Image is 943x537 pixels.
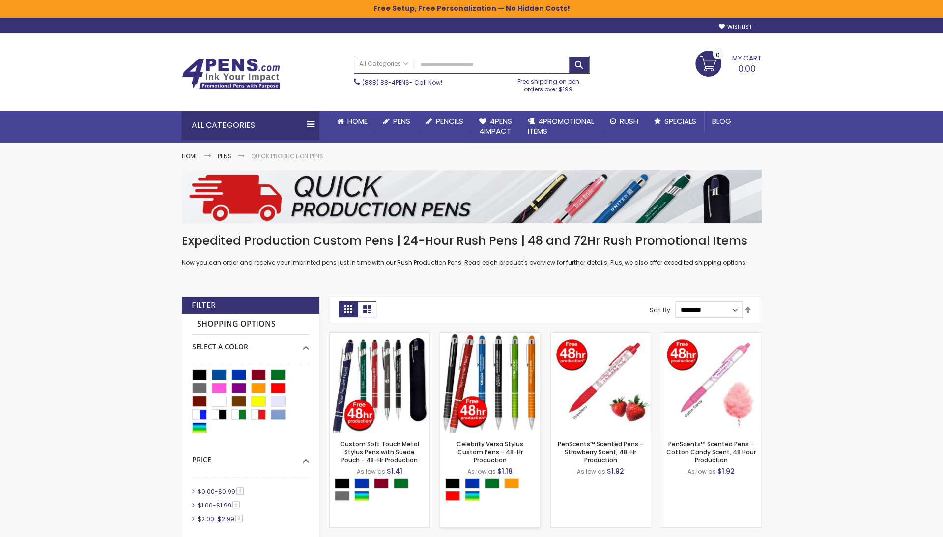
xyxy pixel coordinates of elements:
div: Free shipping on pen orders over $199 [507,74,590,93]
h1: Expedited Production Custom Pens | 24-Hour Rush Pens | 48 and 72Hr Rush Promotional Items [182,233,762,249]
img: Celebrity Versa Stylus Custom Pens - 48-Hr Production [440,333,540,433]
a: Celebrity Versa Stylus Custom Pens - 48-Hr Production [457,440,523,464]
strong: Filter [192,300,216,311]
a: All Categories [354,56,413,72]
span: $1.99 [216,501,231,509]
span: As low as [687,467,716,476]
label: Sort By [650,305,670,314]
div: Select A Color [445,478,540,503]
span: $1.41 [387,466,402,476]
div: Orange [504,478,519,488]
a: PenScents™ Scented Pens - Cotton Candy Scent, 48 Hour Production [666,440,756,464]
span: Specials [664,116,696,126]
span: As low as [467,467,496,476]
span: Blog [712,116,731,126]
div: Black [445,478,460,488]
strong: Shopping Options [192,314,309,335]
a: Wishlist [718,23,751,30]
a: Blog [704,111,739,132]
span: 5 [232,501,240,508]
span: $0.99 [218,487,235,496]
p: Now you can order and receive your imprinted pens just in time with our Rush Production Pens. Rea... [182,259,762,267]
img: Quick Production Pens [182,170,762,223]
span: All Categories [359,60,408,68]
span: 0.00 [738,62,756,75]
span: $2.00 [198,515,214,523]
strong: Quick Production Pens [251,152,323,160]
div: Green [485,478,499,488]
a: Pens [218,152,231,160]
span: 4Pens 4impact [479,116,512,136]
span: $1.00 [198,501,213,509]
span: $1.92 [607,466,624,476]
img: PenScents™ Scented Pens - Strawberry Scent, 48-Hr Production [551,333,651,433]
span: $1.18 [497,466,513,476]
span: 3 [236,487,244,495]
div: Red [445,491,460,501]
a: Home [329,111,375,132]
img: 4Pens Custom Pens and Promotional Products [182,58,280,89]
span: $0.00 [198,487,215,496]
a: 4Pens4impact [471,111,520,143]
a: $1.00-$1.995 [195,501,243,509]
div: All Categories [182,111,319,140]
a: PenScents™ Scented Pens - Cotton Candy Scent, 48 Hour Production [661,332,761,341]
div: Assorted [465,491,480,501]
a: 0.00 0 [695,51,762,75]
div: Grey [335,491,349,501]
a: Specials [646,111,704,132]
a: (888) 88-4PENS [362,78,409,87]
a: 4PROMOTIONALITEMS [520,111,602,143]
a: Pencils [418,111,471,132]
div: Blue [354,478,369,488]
a: Home [182,152,198,160]
div: Select A Color [335,478,429,503]
span: Home [347,116,368,126]
a: Custom Soft Touch Metal Stylus Pens with Suede Pouch - 48-Hr Production [330,332,429,341]
span: As low as [357,467,385,476]
a: Custom Soft Touch Metal Stylus Pens with Suede Pouch - 48-Hr Production [340,440,419,464]
span: 4PROMOTIONAL ITEMS [528,116,594,136]
a: Rush [602,111,646,132]
div: Green [394,478,408,488]
a: $0.00-$0.993 [195,487,247,496]
span: As low as [577,467,605,476]
a: PenScents™ Scented Pens - Strawberry Scent, 48-Hr Production [551,332,651,341]
div: Burgundy [374,478,389,488]
span: 0 [716,50,720,60]
a: Pens [375,111,418,132]
strong: Grid [339,301,358,317]
div: Assorted [354,491,369,501]
span: Pencils [436,116,463,126]
a: PenScents™ Scented Pens - Strawberry Scent, 48-Hr Production [558,440,643,464]
span: 9 [235,515,243,522]
a: $2.00-$2.999 [195,515,246,523]
span: $1.92 [717,466,735,476]
div: Black [335,478,349,488]
span: Rush [620,116,638,126]
img: Custom Soft Touch Metal Stylus Pens with Suede Pouch - 48-Hr Production [330,333,429,433]
img: PenScents™ Scented Pens - Cotton Candy Scent, 48 Hour Production [661,333,761,433]
div: Blue [465,478,480,488]
span: $2.99 [218,515,234,523]
a: Celebrity Versa Stylus Custom Pens - 48-Hr Production [440,332,540,341]
span: Pens [393,116,410,126]
div: Price [192,448,309,465]
div: Select A Color [192,335,309,352]
span: - Call Now! [362,78,442,87]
